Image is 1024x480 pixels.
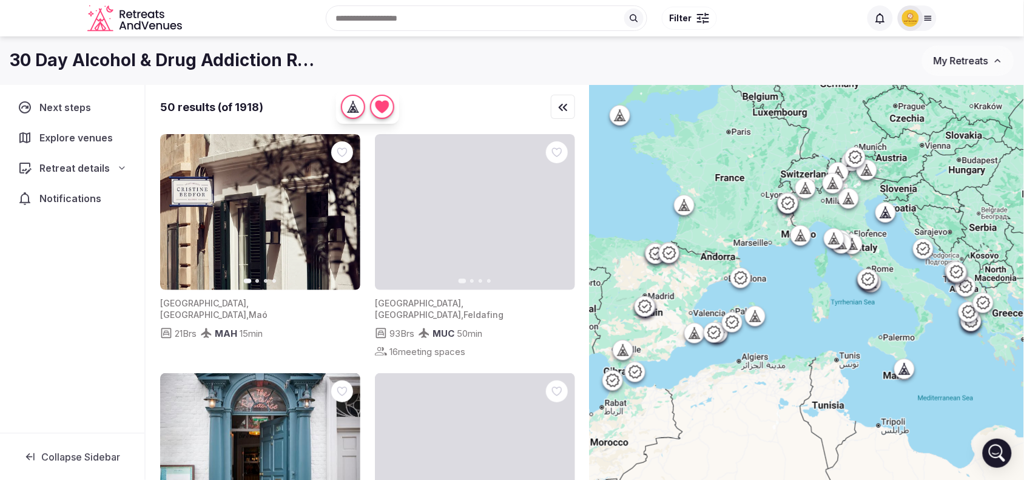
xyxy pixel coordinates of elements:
[461,298,463,308] span: ,
[10,125,135,150] a: Explore venues
[433,328,454,339] span: MUC
[10,444,135,470] button: Collapse Sidebar
[39,130,118,145] span: Explore venues
[389,345,465,358] span: 16 meeting spaces
[487,279,491,283] button: Go to slide 4
[160,309,246,320] span: [GEOGRAPHIC_DATA]
[983,439,1012,468] div: Open Intercom Messenger
[10,186,135,211] a: Notifications
[255,279,259,283] button: Go to slide 2
[461,309,463,320] span: ,
[375,298,461,308] span: [GEOGRAPHIC_DATA]
[670,12,692,24] span: Filter
[934,55,988,67] span: My Retreats
[459,279,467,283] button: Go to slide 1
[87,5,184,32] svg: Retreats and Venues company logo
[246,309,249,320] span: ,
[662,7,717,30] button: Filter
[375,134,575,290] img: Featured image for venue
[272,279,276,283] button: Go to slide 4
[160,298,246,308] span: [GEOGRAPHIC_DATA]
[41,451,120,463] span: Collapse Sidebar
[87,5,184,32] a: Visit the homepage
[922,46,1014,76] button: My Retreats
[457,327,482,340] span: 50 min
[389,327,414,340] span: 93 Brs
[10,49,320,72] h1: 30 Day Alcohol & Drug Addiction Recovery Retreat,
[249,309,268,320] span: Maó
[479,279,482,283] button: Go to slide 3
[902,10,919,27] img: saptrashmi
[39,191,106,206] span: Notifications
[160,100,263,115] div: 50 results (of 1918)
[264,279,268,283] button: Go to slide 3
[39,100,96,115] span: Next steps
[244,279,252,283] button: Go to slide 1
[470,279,474,283] button: Go to slide 2
[175,327,197,340] span: 21 Brs
[215,328,237,339] span: MAH
[240,327,263,340] span: 15 min
[160,134,360,290] img: Featured image for venue
[463,309,504,320] span: Feldafing
[246,298,249,308] span: ,
[39,161,110,175] span: Retreat details
[375,309,461,320] span: [GEOGRAPHIC_DATA]
[10,95,135,120] a: Next steps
